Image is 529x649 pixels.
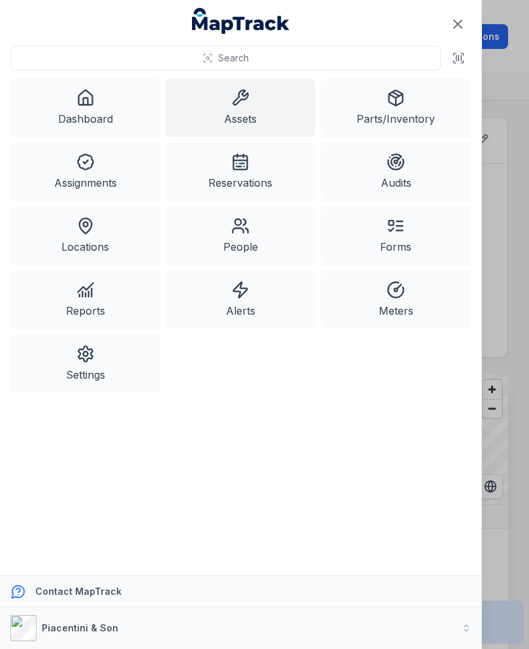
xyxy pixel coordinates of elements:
a: Locations [10,206,161,265]
a: Alerts [166,270,316,329]
a: Reports [10,270,161,329]
a: Settings [10,334,161,393]
a: MapTrack [192,8,290,34]
a: Reservations [166,142,316,201]
a: Dashboard [10,78,161,137]
strong: Contact MapTrack [35,586,121,597]
a: Forms [321,206,471,265]
a: Audits [321,142,471,201]
button: Close navigation [444,10,472,38]
button: Search [10,46,441,71]
a: Meters [321,270,471,329]
a: Parts/Inventory [321,78,471,137]
strong: Piacentini & Son [42,622,118,633]
a: Assets [166,78,316,137]
a: People [166,206,316,265]
span: Search [218,52,249,65]
a: Assignments [10,142,161,201]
